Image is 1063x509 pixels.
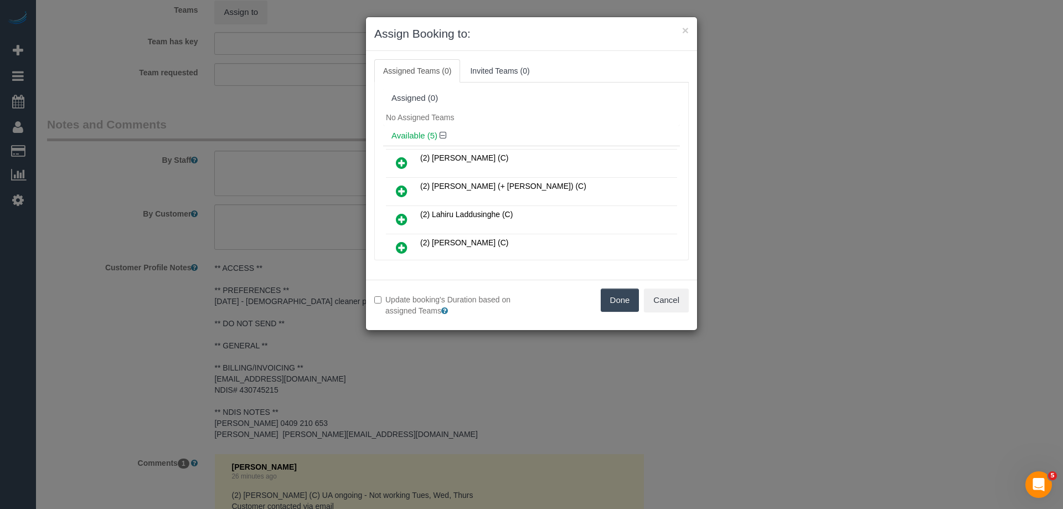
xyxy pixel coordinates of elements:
span: (2) Lahiru Laddusinghe (C) [420,210,513,219]
h4: Available (5) [391,131,672,141]
span: (2) [PERSON_NAME] (C) [420,153,508,162]
iframe: Intercom live chat [1025,471,1052,498]
span: No Assigned Teams [386,113,454,122]
button: × [682,24,689,36]
span: (2) [PERSON_NAME] (+ [PERSON_NAME]) (C) [420,182,586,191]
span: (2) [PERSON_NAME] (C) [420,238,508,247]
label: Update booking's Duration based on assigned Teams [374,294,523,316]
a: Invited Teams (0) [461,59,538,83]
button: Done [601,289,639,312]
a: Assigned Teams (0) [374,59,460,83]
input: Update booking's Duration based on assigned Teams [374,296,381,304]
span: 5 [1048,471,1057,480]
h3: Assign Booking to: [374,25,689,42]
button: Cancel [644,289,689,312]
div: Assigned (0) [391,94,672,103]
